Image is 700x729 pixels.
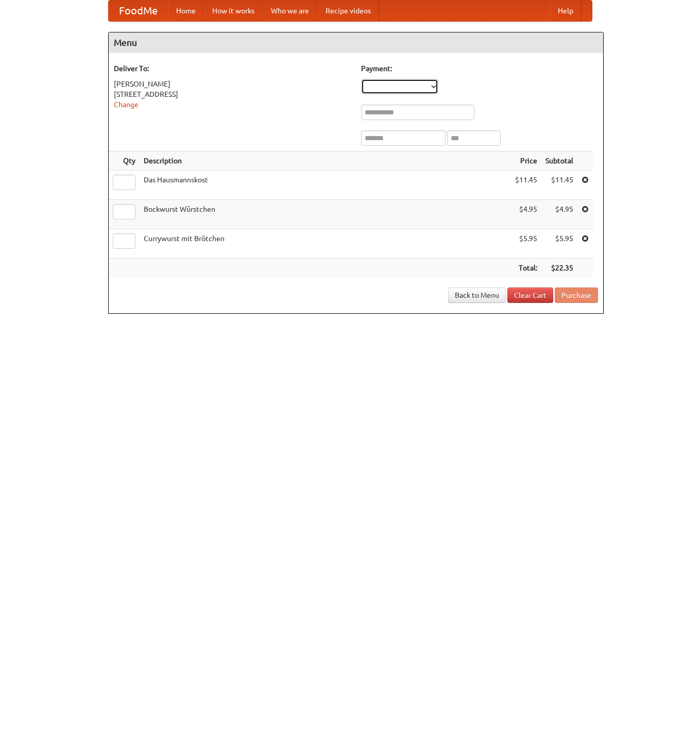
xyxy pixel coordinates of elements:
[541,259,577,278] th: $22.35
[204,1,263,21] a: How it works
[511,229,541,259] td: $5.95
[140,171,511,200] td: Das Hausmannskost
[109,151,140,171] th: Qty
[140,151,511,171] th: Description
[140,200,511,229] td: Bockwurst Würstchen
[448,287,506,303] a: Back to Menu
[541,171,577,200] td: $11.45
[555,287,598,303] button: Purchase
[114,63,351,74] h5: Deliver To:
[263,1,317,21] a: Who we are
[317,1,379,21] a: Recipe videos
[541,151,577,171] th: Subtotal
[109,32,603,53] h4: Menu
[140,229,511,259] td: Currywurst mit Brötchen
[361,63,598,74] h5: Payment:
[114,89,351,99] div: [STREET_ADDRESS]
[511,200,541,229] td: $4.95
[511,259,541,278] th: Total:
[511,171,541,200] td: $11.45
[168,1,204,21] a: Home
[511,151,541,171] th: Price
[109,1,168,21] a: FoodMe
[114,100,139,109] a: Change
[541,200,577,229] td: $4.95
[541,229,577,259] td: $5.95
[550,1,582,21] a: Help
[114,79,351,89] div: [PERSON_NAME]
[507,287,553,303] a: Clear Cart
